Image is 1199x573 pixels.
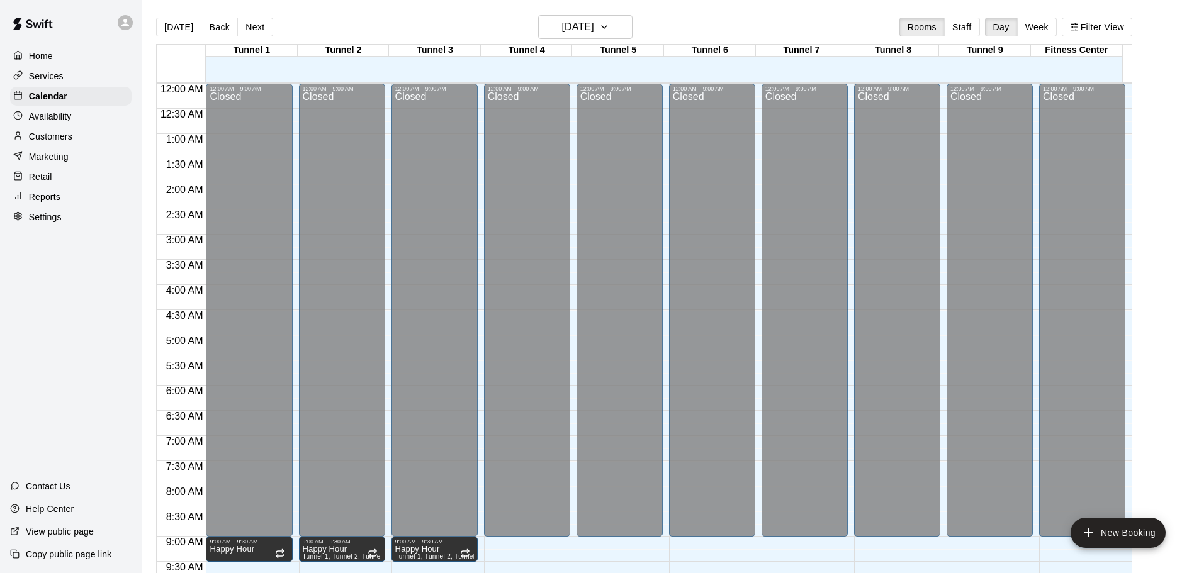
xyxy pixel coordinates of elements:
span: 12:30 AM [157,109,206,120]
span: 8:00 AM [163,486,206,497]
span: Recurring event [460,548,470,559]
div: Closed [858,92,937,541]
div: Tunnel 4 [481,45,573,57]
div: Tunnel 6 [664,45,756,57]
div: Closed [580,92,659,541]
button: Rooms [899,18,945,36]
p: Help Center [26,503,74,515]
div: Fitness Center [1031,45,1123,57]
span: 8:30 AM [163,511,206,522]
div: Tunnel 7 [756,45,848,57]
p: Customers [29,130,72,143]
div: 12:00 AM – 9:00 AM: Closed [484,84,570,537]
div: 9:00 AM – 9:30 AM: Happy Hour [299,537,385,562]
div: Closed [950,92,1029,541]
div: 12:00 AM – 9:00 AM: Closed [299,84,385,537]
span: 1:00 AM [163,134,206,145]
p: View public page [26,525,94,538]
a: Marketing [10,147,132,166]
span: 4:30 AM [163,310,206,321]
button: add [1071,518,1166,548]
div: Tunnel 3 [389,45,481,57]
div: Tunnel 9 [939,45,1031,57]
a: Services [10,67,132,86]
span: 5:30 AM [163,360,206,371]
a: Retail [10,167,132,186]
span: 7:00 AM [163,436,206,447]
span: 9:00 AM [163,537,206,547]
div: Tunnel 1 [206,45,298,57]
span: 6:30 AM [163,411,206,421]
div: Closed [303,92,381,541]
div: Closed [765,92,844,541]
div: Closed [673,92,751,541]
div: 12:00 AM – 9:00 AM: Closed [391,84,478,537]
div: 12:00 AM – 9:00 AM [303,86,381,92]
div: 12:00 AM – 9:00 AM [580,86,659,92]
div: Tunnel 5 [572,45,664,57]
p: Availability [29,110,72,123]
div: 9:00 AM – 9:30 AM [210,538,288,545]
span: 12:00 AM [157,84,206,94]
div: 12:00 AM – 9:00 AM [1043,86,1122,92]
div: 12:00 AM – 9:00 AM [210,86,288,92]
a: Calendar [10,87,132,106]
div: 9:00 AM – 9:30 AM: Happy Hour [391,537,478,562]
p: Services [29,70,64,82]
span: Tunnel 1, Tunnel 2, Tunnel 3 [303,553,388,560]
div: 12:00 AM – 9:00 AM: Closed [669,84,755,537]
button: Next [237,18,273,36]
button: Filter View [1062,18,1132,36]
a: Availability [10,107,132,126]
div: 12:00 AM – 9:00 AM: Closed [577,84,663,537]
p: Retail [29,170,52,183]
span: Tunnel 1, Tunnel 2, Tunnel 3 [395,553,481,560]
div: 12:00 AM – 9:00 AM [673,86,751,92]
div: 12:00 AM – 9:00 AM: Closed [206,84,292,537]
div: 9:00 AM – 9:30 AM [395,538,474,545]
div: 12:00 AM – 9:00 AM [950,86,1029,92]
div: Tunnel 2 [298,45,390,57]
div: 12:00 AM – 9:00 AM: Closed [854,84,940,537]
span: 7:30 AM [163,461,206,472]
button: Staff [944,18,980,36]
a: Customers [10,127,132,146]
span: 2:00 AM [163,184,206,195]
button: Day [985,18,1018,36]
div: 12:00 AM – 9:00 AM: Closed [1039,84,1125,537]
button: [DATE] [538,15,633,39]
span: 6:00 AM [163,386,206,396]
div: 12:00 AM – 9:00 AM: Closed [947,84,1033,537]
span: 4:00 AM [163,285,206,296]
a: Home [10,47,132,65]
div: Closed [1043,92,1122,541]
span: Recurring event [368,548,378,559]
p: Reports [29,191,60,203]
span: 1:30 AM [163,159,206,170]
div: Settings [10,208,132,226]
div: Closed [210,92,288,541]
p: Calendar [29,90,67,103]
p: Contact Us [26,480,70,492]
div: 12:00 AM – 9:00 AM [488,86,566,92]
button: Week [1017,18,1057,36]
button: [DATE] [156,18,201,36]
h6: [DATE] [562,18,594,36]
span: Recurring event [275,548,285,559]
div: Closed [488,92,566,541]
div: 12:00 AM – 9:00 AM [765,86,844,92]
span: 2:30 AM [163,209,206,220]
button: Back [201,18,238,36]
p: Copy public page link [26,548,111,560]
div: 9:00 AM – 9:30 AM: Happy Hour [206,537,292,562]
p: Marketing [29,150,69,163]
a: Reports [10,187,132,206]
